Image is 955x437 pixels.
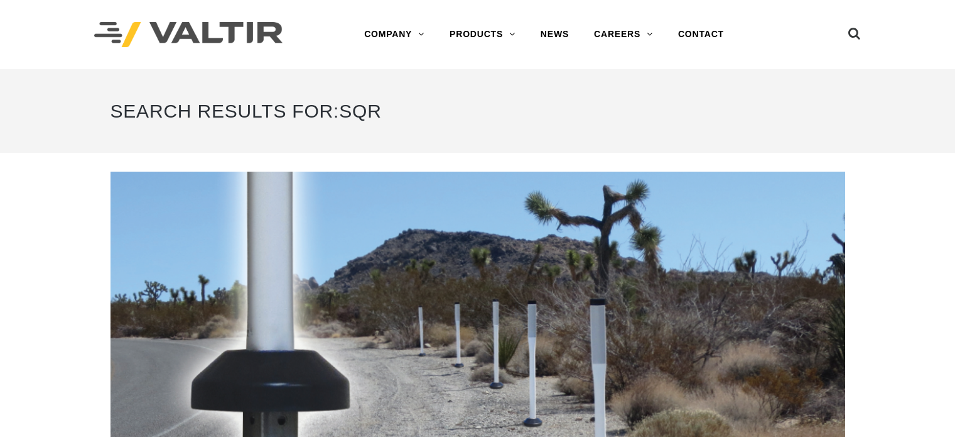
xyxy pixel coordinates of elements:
span: sqr [339,101,381,121]
img: Valtir [94,22,283,48]
a: CAREERS [581,22,666,47]
a: CONTACT [666,22,736,47]
h1: Search Results for: [111,88,845,134]
a: NEWS [528,22,581,47]
a: PRODUCTS [437,22,528,47]
a: COMPANY [352,22,437,47]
